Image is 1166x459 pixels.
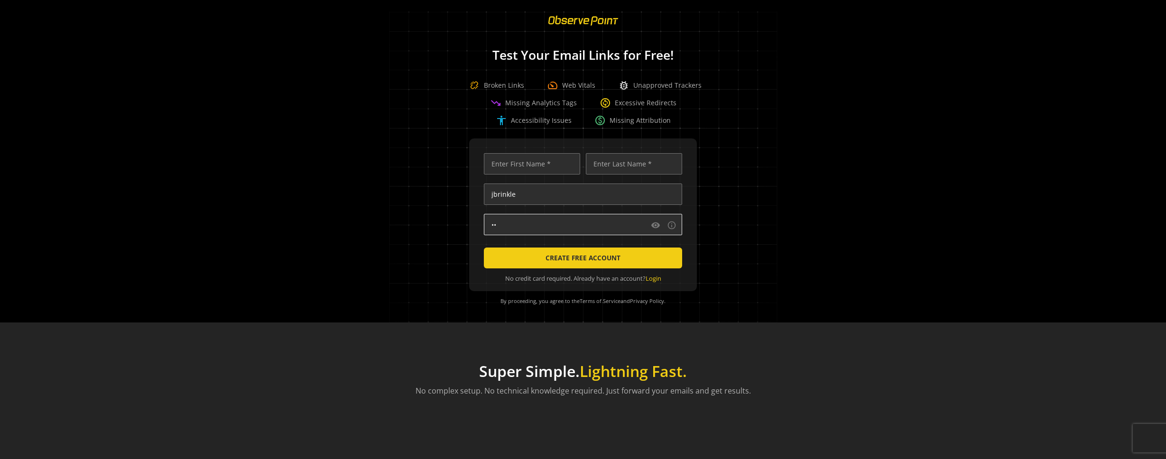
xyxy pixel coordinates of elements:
a: Terms of Service [580,297,620,304]
div: Unapproved Trackers [618,80,702,91]
a: ObservePoint Homepage [542,22,624,31]
div: Web Vitals [547,80,595,91]
div: Missing Analytics Tags [490,97,577,109]
div: By proceeding, you agree to the and . [481,291,685,311]
div: Accessibility Issues [496,115,572,126]
input: Create Password * [484,214,682,235]
span: trending_down [490,97,501,109]
p: No complex setup. No technical knowledge required. Just forward your emails and get results. [416,385,751,396]
div: No credit card required. Already have an account? [484,274,682,283]
a: Privacy Policy [630,297,664,304]
h1: Super Simple. [416,362,751,380]
button: CREATE FREE ACCOUNT [484,248,682,268]
img: Broken Link [465,76,484,95]
span: accessibility [496,115,507,126]
button: Password requirements [666,220,677,231]
span: paid [594,115,606,126]
span: bug_report [618,80,629,91]
span: speed [547,80,558,91]
span: Lightning Fast. [580,361,687,381]
a: Login [646,274,661,283]
span: CREATE FREE ACCOUNT [546,249,620,266]
input: Enter Email Address (name@work-email.com) * [484,184,682,205]
input: Enter First Name * [484,153,580,174]
input: Enter Last Name * [586,153,682,174]
span: change_circle [600,97,611,109]
div: Missing Attribution [594,115,671,126]
div: Excessive Redirects [600,97,676,109]
mat-icon: info_outline [667,220,676,230]
h1: Test Your Email Links for Free! [374,48,792,62]
div: Broken Links [465,76,524,95]
mat-icon: visibility [651,220,660,230]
